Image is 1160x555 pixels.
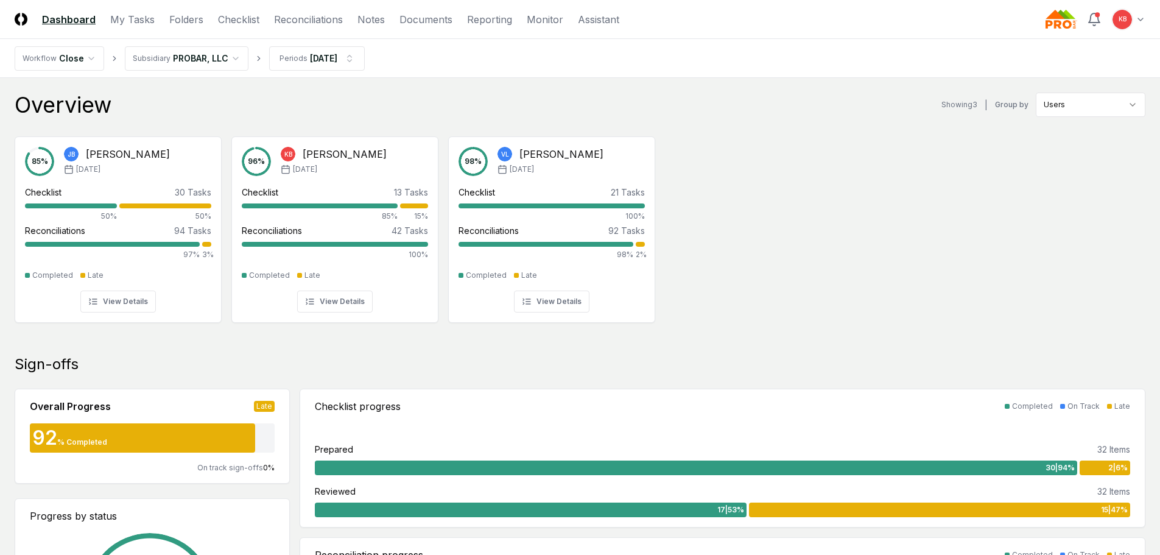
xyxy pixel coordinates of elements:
div: 92 Tasks [608,224,645,237]
a: Reconciliations [274,12,343,27]
div: Completed [1012,401,1053,412]
div: 100% [459,211,645,222]
span: 2 | 6 % [1108,462,1128,473]
a: Checklist [218,12,259,27]
div: Showing 3 [941,99,977,110]
div: 2% [636,249,645,260]
div: 98% [459,249,633,260]
div: 92 [30,428,57,448]
div: Late [254,401,275,412]
button: View Details [80,291,156,313]
div: [DATE] [310,52,337,65]
span: On track sign-offs [197,463,263,472]
div: Periods [279,53,308,64]
div: 15% [400,211,428,222]
a: 98%VL[PERSON_NAME][DATE]Checklist21 Tasks100%Reconciliations92 Tasks98%2%CompletedLateView Details [448,127,655,323]
div: Late [88,270,104,281]
span: [DATE] [293,164,317,175]
div: Checklist [242,186,278,199]
div: [PERSON_NAME] [86,147,170,161]
span: 0 % [263,463,275,472]
div: 100% [242,249,428,260]
div: 42 Tasks [392,224,428,237]
div: 3% [202,249,211,260]
button: Periods[DATE] [269,46,365,71]
button: KB [1111,9,1133,30]
a: Documents [399,12,452,27]
button: View Details [514,291,589,313]
div: 13 Tasks [394,186,428,199]
div: Workflow [23,53,57,64]
a: Monitor [527,12,563,27]
div: Overall Progress [30,399,111,414]
button: View Details [297,291,373,313]
span: 30 | 94 % [1046,462,1075,473]
div: Subsidiary [133,53,170,64]
div: Completed [466,270,507,281]
div: Completed [249,270,290,281]
span: 15 | 47 % [1101,504,1128,515]
div: 50% [119,211,211,222]
div: % Completed [57,437,107,448]
div: On Track [1067,401,1100,412]
a: Reporting [467,12,512,27]
div: Completed [32,270,73,281]
label: Group by [995,101,1028,108]
div: Checklist [459,186,495,199]
a: Folders [169,12,203,27]
div: [PERSON_NAME] [303,147,387,161]
a: Assistant [578,12,619,27]
a: Dashboard [42,12,96,27]
div: Sign-offs [15,355,1145,374]
span: VL [501,150,509,159]
div: Checklist progress [315,399,401,414]
div: 32 Items [1097,443,1130,456]
div: 32 Items [1097,485,1130,498]
div: Reviewed [315,485,356,498]
div: Late [304,270,320,281]
div: Late [521,270,537,281]
div: Reconciliations [242,224,302,237]
div: 50% [25,211,117,222]
a: My Tasks [110,12,155,27]
div: [PERSON_NAME] [519,147,603,161]
div: Reconciliations [459,224,519,237]
img: Probar logo [1046,10,1077,29]
div: 21 Tasks [611,186,645,199]
span: KB [284,150,292,159]
a: 96%KB[PERSON_NAME][DATE]Checklist13 Tasks85%15%Reconciliations42 Tasks100%CompletedLateView Details [231,127,438,323]
div: 30 Tasks [175,186,211,199]
nav: breadcrumb [15,46,365,71]
div: | [985,99,988,111]
div: 85% [242,211,398,222]
span: JB [68,150,75,159]
div: Prepared [315,443,353,456]
a: Checklist progressCompletedOn TrackLatePrepared32 Items30|94%2|6%Reviewed32 Items17|53%15|47% [300,389,1145,528]
div: Overview [15,93,111,117]
div: Late [1114,401,1130,412]
a: 85%JB[PERSON_NAME][DATE]Checklist30 Tasks50%50%Reconciliations94 Tasks97%3%CompletedLateView Details [15,127,222,323]
span: [DATE] [76,164,100,175]
div: Progress by status [30,509,275,523]
div: 97% [25,249,200,260]
a: Notes [357,12,385,27]
div: Checklist [25,186,62,199]
img: Logo [15,13,27,26]
span: KB [1119,15,1127,24]
div: Reconciliations [25,224,85,237]
span: 17 | 53 % [717,504,744,515]
div: 94 Tasks [174,224,211,237]
span: [DATE] [510,164,534,175]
